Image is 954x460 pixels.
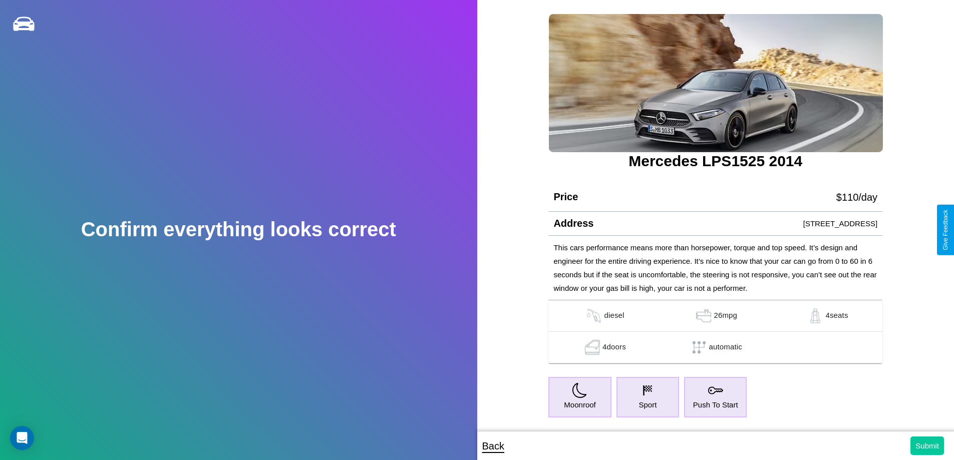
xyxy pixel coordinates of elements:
[548,300,882,363] table: simple table
[639,398,657,411] p: Sport
[803,217,877,230] p: [STREET_ADDRESS]
[553,218,593,229] h4: Address
[10,426,34,450] div: Open Intercom Messenger
[553,191,578,203] h4: Price
[81,218,396,241] h2: Confirm everything looks correct
[602,340,626,355] p: 4 doors
[714,308,737,323] p: 26 mpg
[553,241,877,295] p: This cars performance means more than horsepower, torque and top speed. It’s design and engineer ...
[564,398,595,411] p: Moonroof
[910,436,944,455] button: Submit
[709,340,742,355] p: automatic
[582,340,602,355] img: gas
[584,308,604,323] img: gas
[548,153,882,170] h3: Mercedes LPS1525 2014
[942,210,949,250] div: Give Feedback
[604,308,624,323] p: diesel
[482,437,504,455] p: Back
[694,308,714,323] img: gas
[836,188,877,206] p: $ 110 /day
[693,398,738,411] p: Push To Start
[805,308,825,323] img: gas
[825,308,848,323] p: 4 seats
